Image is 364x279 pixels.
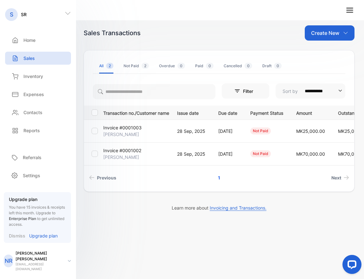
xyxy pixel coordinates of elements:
[23,37,35,43] p: Home
[103,131,139,138] p: [PERSON_NAME]
[10,10,13,19] p: S
[25,232,58,239] a: Upgrade plan
[195,63,214,69] div: Paid
[296,151,325,157] span: MK70,000.00
[99,63,113,69] div: All
[331,174,341,181] span: Next
[103,124,142,131] p: Invoice #0001003
[9,232,25,239] p: Dismiss
[23,172,40,179] p: Settings
[97,174,116,181] span: Previous
[5,257,12,265] p: NR
[245,63,252,69] span: 0
[329,172,352,184] a: Next page
[106,63,113,69] span: 2
[224,63,252,69] div: Cancelled
[274,63,282,69] span: 0
[29,232,58,239] p: Upgrade plan
[23,91,44,98] p: Expenses
[262,63,282,69] div: Draft
[16,262,63,271] p: [EMAIL_ADDRESS][DOMAIN_NAME]
[103,108,169,116] p: Transaction no./Customer name
[84,172,354,184] ul: Pagination
[210,172,228,184] a: Page 1 is your current page
[23,127,40,134] p: Reports
[276,83,345,99] button: Sort by
[283,88,298,94] p: Sort by
[16,250,63,262] p: [PERSON_NAME] [PERSON_NAME]
[206,63,214,69] span: 0
[177,63,185,69] span: 0
[21,11,27,18] p: SR
[337,252,364,279] iframe: LiveChat chat widget
[218,108,237,116] p: Due date
[296,108,325,116] p: Amount
[103,154,139,160] p: [PERSON_NAME]
[9,216,36,221] span: Enterprise Plan
[218,128,237,134] p: [DATE]
[23,109,42,116] p: Contacts
[23,73,43,80] p: Inventory
[177,151,205,157] p: 28 Sep, 2025
[250,108,283,116] p: Payment Status
[250,150,271,157] div: not paid
[311,29,339,37] p: Create New
[103,147,141,154] p: Invoice #0001002
[296,128,325,134] span: MK25,000.00
[84,28,141,38] div: Sales Transactions
[305,25,354,41] button: Create New
[9,211,64,227] span: Upgrade to to get unlimited access.
[250,127,271,134] div: not paid
[159,63,185,69] div: Overdue
[177,128,205,134] p: 28 Sep, 2025
[142,63,149,69] span: 2
[23,154,42,161] p: Referrals
[9,196,66,203] p: Upgrade plan
[84,204,354,211] p: Learn more about
[23,55,35,62] p: Sales
[9,204,66,227] p: You have 15 invoices & receipts left this month.
[177,108,205,116] p: Issue date
[218,151,237,157] p: [DATE]
[210,205,266,211] span: Invoicing and Transactions.
[124,63,149,69] div: Not Paid
[86,172,119,184] a: Previous page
